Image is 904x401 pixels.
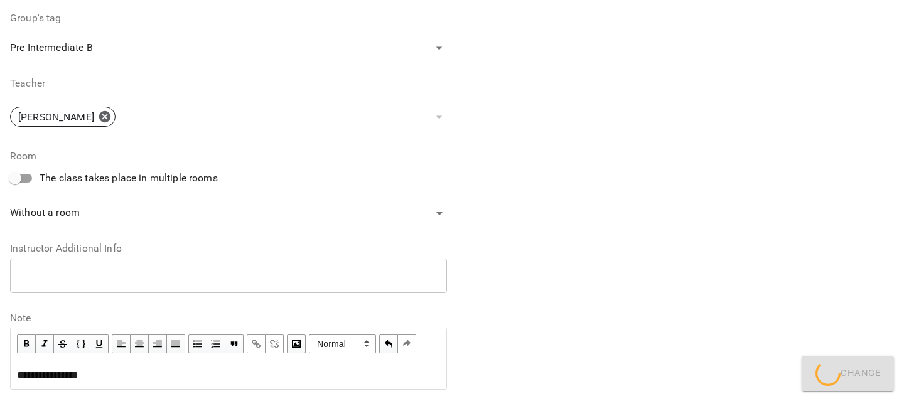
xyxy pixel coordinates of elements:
button: Underline [90,334,109,353]
button: Align Left [112,334,131,353]
button: Image [287,334,306,353]
label: Room [10,151,447,161]
p: [PERSON_NAME] [18,110,94,125]
div: Without a room [10,203,447,223]
button: Align Right [149,334,167,353]
span: The class takes place in multiple rooms [40,171,218,186]
button: Monospace [72,334,90,353]
button: Blockquote [225,334,244,353]
button: OL [207,334,225,353]
button: Align Center [131,334,149,353]
button: Align Justify [167,334,185,353]
label: Teacher [10,78,447,88]
button: Remove Link [266,334,284,353]
button: Strikethrough [54,334,72,353]
label: Note [10,313,447,323]
button: Link [247,334,266,353]
div: Pre Intermediate B [10,38,447,58]
label: Group's tag [10,13,447,23]
button: UL [188,334,207,353]
span: Normal [309,334,376,353]
button: Italic [36,334,54,353]
label: Instructor Additional Info [10,243,447,254]
div: [PERSON_NAME] [10,107,116,127]
div: [PERSON_NAME] [10,103,447,131]
button: Redo [398,334,416,353]
div: Edit text [11,362,446,388]
button: Bold [17,334,36,353]
button: Undo [379,334,398,353]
